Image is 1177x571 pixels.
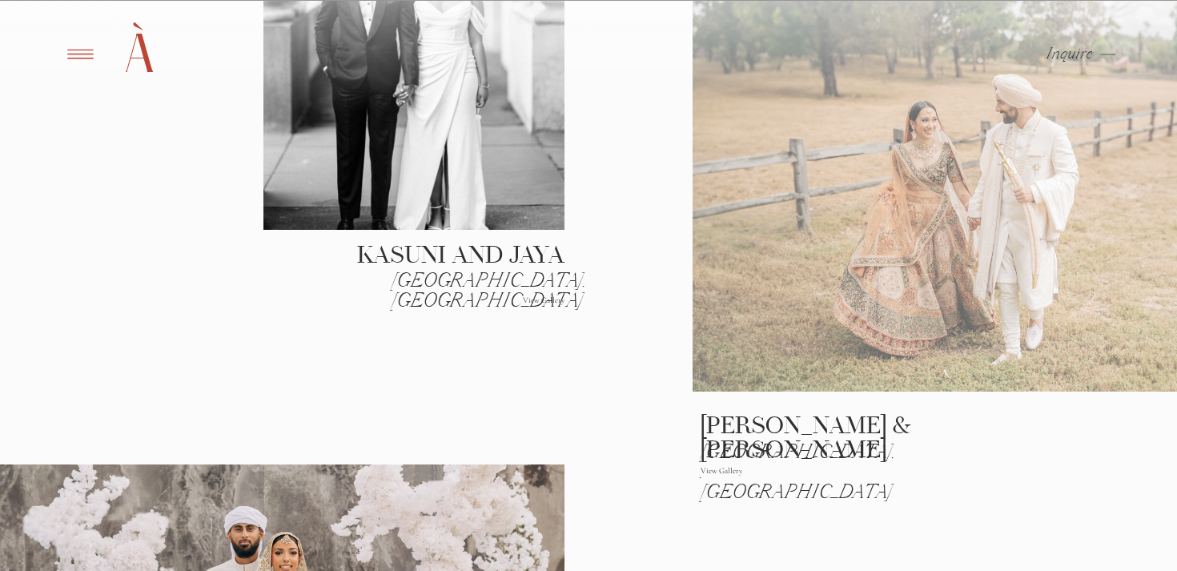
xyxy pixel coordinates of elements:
[114,20,163,88] a: À
[456,296,564,316] a: View Gallery
[392,271,564,291] a: [GEOGRAPHIC_DATA], [GEOGRAPHIC_DATA]
[701,467,809,487] a: View Gallery
[1046,46,1094,62] a: Inquire
[299,243,564,265] a: Kasuni and Jaya
[701,443,874,467] a: [GEOGRAPHIC_DATA], ,[GEOGRAPHIC_DATA]
[701,414,966,434] a: [PERSON_NAME] & [PERSON_NAME]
